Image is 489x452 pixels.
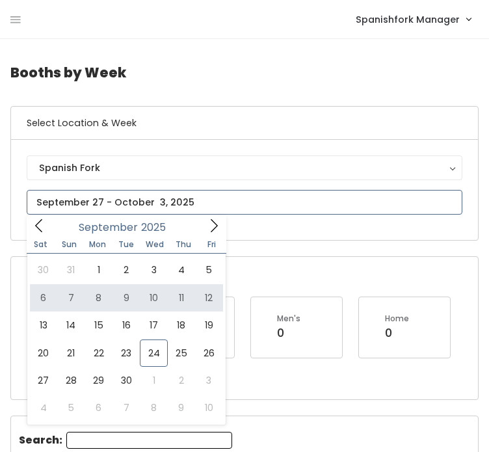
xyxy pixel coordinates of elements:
[195,394,222,421] span: October 10, 2025
[195,256,222,284] span: September 5, 2025
[140,339,167,367] span: September 24, 2025
[168,284,195,312] span: September 11, 2025
[140,284,167,312] span: September 10, 2025
[85,339,112,367] span: September 22, 2025
[57,256,85,284] span: August 31, 2025
[168,394,195,421] span: October 9, 2025
[343,5,484,33] a: Spanishfork Manager
[85,256,112,284] span: September 1, 2025
[168,367,195,394] span: October 2, 2025
[30,312,57,339] span: September 13, 2025
[112,394,140,421] span: October 7, 2025
[85,284,112,312] span: September 8, 2025
[27,155,462,180] button: Spanish Fork
[356,12,460,27] span: Spanishfork Manager
[66,432,232,449] input: Search:
[30,367,57,394] span: September 27, 2025
[55,241,84,248] span: Sun
[277,325,300,341] div: 0
[27,241,55,248] span: Sat
[195,284,222,312] span: September 12, 2025
[140,367,167,394] span: October 1, 2025
[385,325,409,341] div: 0
[195,339,222,367] span: September 26, 2025
[138,219,177,235] input: Year
[85,394,112,421] span: October 6, 2025
[57,339,85,367] span: September 21, 2025
[83,241,112,248] span: Mon
[11,107,478,140] h6: Select Location & Week
[79,222,138,233] span: September
[112,284,140,312] span: September 9, 2025
[27,190,462,215] input: September 27 - October 3, 2025
[277,313,300,325] div: Men's
[140,256,167,284] span: September 3, 2025
[57,367,85,394] span: September 28, 2025
[112,312,140,339] span: September 16, 2025
[30,339,57,367] span: September 20, 2025
[140,312,167,339] span: September 17, 2025
[10,55,479,90] h4: Booths by Week
[112,241,140,248] span: Tue
[385,313,409,325] div: Home
[195,312,222,339] span: September 19, 2025
[39,161,450,175] div: Spanish Fork
[19,432,232,449] label: Search:
[30,394,57,421] span: October 4, 2025
[198,241,226,248] span: Fri
[168,339,195,367] span: September 25, 2025
[30,256,57,284] span: August 30, 2025
[85,312,112,339] span: September 15, 2025
[57,394,85,421] span: October 5, 2025
[140,241,169,248] span: Wed
[168,312,195,339] span: September 18, 2025
[30,284,57,312] span: September 6, 2025
[169,241,198,248] span: Thu
[57,284,85,312] span: September 7, 2025
[112,256,140,284] span: September 2, 2025
[57,312,85,339] span: September 14, 2025
[195,367,222,394] span: October 3, 2025
[112,367,140,394] span: September 30, 2025
[85,367,112,394] span: September 29, 2025
[112,339,140,367] span: September 23, 2025
[140,394,167,421] span: October 8, 2025
[168,256,195,284] span: September 4, 2025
